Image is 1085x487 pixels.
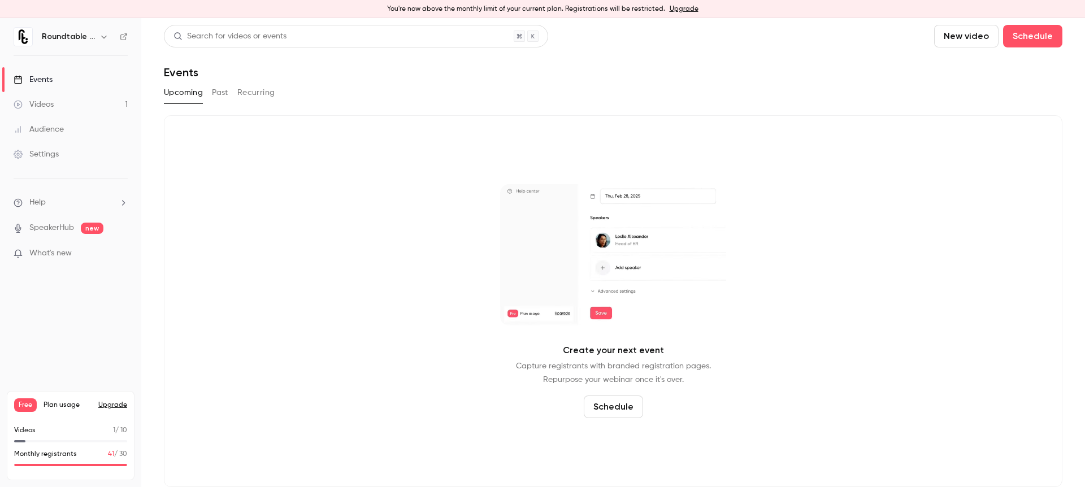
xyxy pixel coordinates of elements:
iframe: Noticeable Trigger [114,249,128,259]
h1: Events [164,66,198,79]
p: / 10 [113,425,127,436]
button: Schedule [584,395,643,418]
div: Videos [14,99,54,110]
h6: Roundtable - The Private Community of Founders [42,31,95,42]
button: Past [212,84,228,102]
p: Monthly registrants [14,449,77,459]
button: Recurring [237,84,275,102]
a: SpeakerHub [29,222,74,234]
button: Schedule [1003,25,1062,47]
div: Search for videos or events [173,31,287,42]
button: Upcoming [164,84,203,102]
span: Plan usage [44,401,92,410]
span: 41 [108,451,114,458]
a: Upgrade [670,5,698,14]
span: What's new [29,247,72,259]
p: Videos [14,425,36,436]
li: help-dropdown-opener [14,197,128,208]
span: new [81,223,103,234]
div: Audience [14,124,64,135]
div: Settings [14,149,59,160]
span: Help [29,197,46,208]
p: Capture registrants with branded registration pages. Repurpose your webinar once it's over. [516,359,711,386]
img: Roundtable - The Private Community of Founders [14,28,32,46]
button: Upgrade [98,401,127,410]
p: Create your next event [563,343,664,357]
button: New video [934,25,999,47]
p: / 30 [108,449,127,459]
div: Events [14,74,53,85]
span: Free [14,398,37,412]
span: 1 [113,427,115,434]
